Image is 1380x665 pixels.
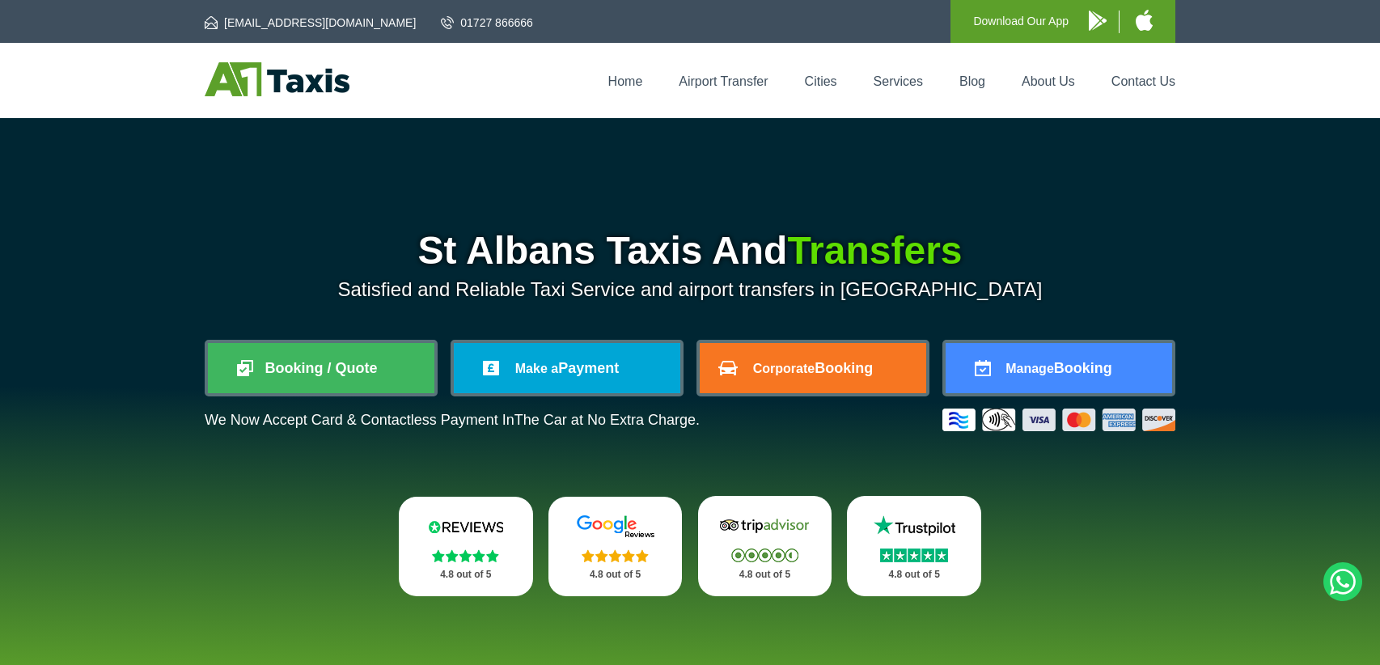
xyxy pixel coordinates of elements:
a: Make aPayment [454,343,680,393]
a: Services [874,74,923,88]
p: 4.8 out of 5 [865,565,963,585]
a: [EMAIL_ADDRESS][DOMAIN_NAME] [205,15,416,31]
a: Trustpilot Stars 4.8 out of 5 [847,496,981,596]
a: Airport Transfer [679,74,768,88]
a: About Us [1022,74,1075,88]
p: We Now Accept Card & Contactless Payment In [205,412,700,429]
a: Home [608,74,643,88]
span: The Car at No Extra Charge. [514,412,700,428]
a: Cities [805,74,837,88]
a: Tripadvisor Stars 4.8 out of 5 [698,496,832,596]
img: Stars [880,549,948,562]
a: Google Stars 4.8 out of 5 [548,497,683,596]
img: Reviews.io [417,515,514,539]
span: Make a [515,362,558,375]
img: A1 Taxis Android App [1089,11,1107,31]
a: Contact Us [1111,74,1175,88]
img: Trustpilot [866,514,963,538]
span: Manage [1005,362,1054,375]
img: Google [567,515,664,539]
span: Corporate [753,362,815,375]
a: CorporateBooking [700,343,926,393]
a: Booking / Quote [208,343,434,393]
img: Credit And Debit Cards [942,409,1175,431]
a: Blog [959,74,985,88]
p: Download Our App [973,11,1069,32]
img: Stars [731,549,798,562]
p: 4.8 out of 5 [566,565,665,585]
a: ManageBooking [946,343,1172,393]
a: 01727 866666 [441,15,533,31]
span: Transfers [787,229,962,272]
img: A1 Taxis St Albans LTD [205,62,349,96]
h1: St Albans Taxis And [205,231,1175,270]
img: Tripadvisor [716,514,813,538]
a: Reviews.io Stars 4.8 out of 5 [399,497,533,596]
p: 4.8 out of 5 [716,565,815,585]
img: Stars [432,549,499,562]
img: A1 Taxis iPhone App [1136,10,1153,31]
p: Satisfied and Reliable Taxi Service and airport transfers in [GEOGRAPHIC_DATA] [205,278,1175,301]
img: Stars [582,549,649,562]
p: 4.8 out of 5 [417,565,515,585]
